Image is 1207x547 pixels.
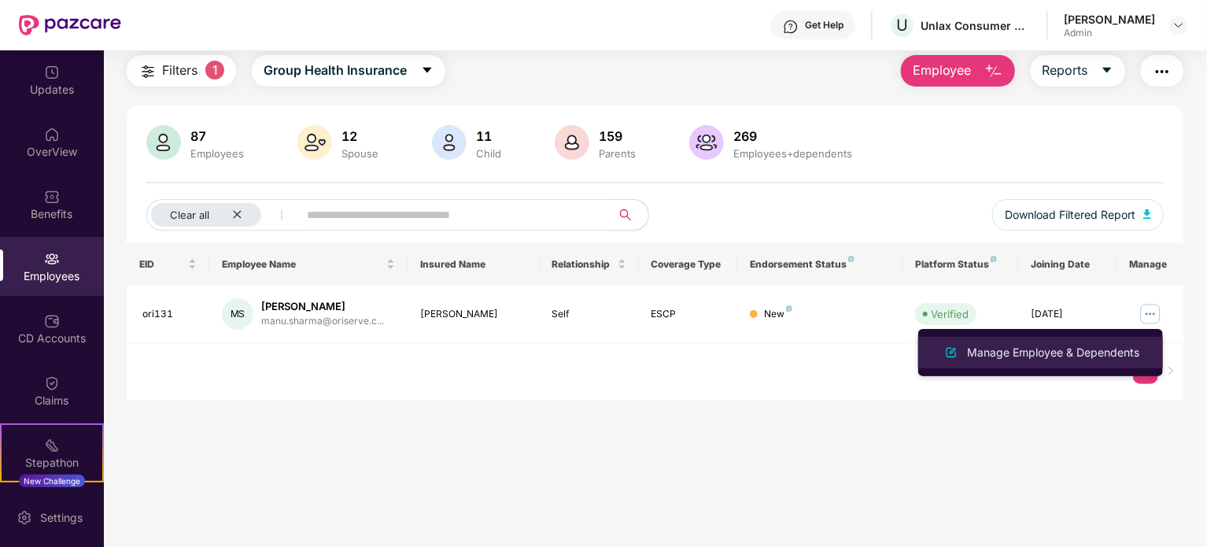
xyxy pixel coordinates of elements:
[913,61,972,80] span: Employee
[786,305,792,312] img: svg+xml;base64,PHN2ZyB4bWxucz0iaHR0cDovL3d3dy53My5vcmcvMjAwMC9zdmciIHdpZHRoPSI4IiBoZWlnaHQ9IjgiIH...
[432,125,467,160] img: svg+xml;base64,PHN2ZyB4bWxucz0iaHR0cDovL3d3dy53My5vcmcvMjAwMC9zdmciIHhtbG5zOnhsaW5rPSJodHRwOi8vd3...
[127,243,209,286] th: EID
[1138,301,1163,327] img: manageButton
[146,199,304,231] button: Clear allclose
[896,16,908,35] span: U
[991,256,997,262] img: svg+xml;base64,PHN2ZyB4bWxucz0iaHR0cDovL3d3dy53My5vcmcvMjAwMC9zdmciIHdpZHRoPSI4IiBoZWlnaHQ9IjgiIH...
[596,128,639,144] div: 159
[473,128,504,144] div: 11
[142,307,197,322] div: ori131
[931,306,969,322] div: Verified
[1153,62,1172,81] img: svg+xml;base64,PHN2ZyB4bWxucz0iaHR0cDovL3d3dy53My5vcmcvMjAwMC9zdmciIHdpZHRoPSIyNCIgaGVpZ2h0PSIyNC...
[1018,243,1117,286] th: Joining Date
[138,62,157,81] img: svg+xml;base64,PHN2ZyB4bWxucz0iaHR0cDovL3d3dy53My5vcmcvMjAwMC9zdmciIHdpZHRoPSIyNCIgaGVpZ2h0PSIyNC...
[44,438,60,453] img: svg+xml;base64,PHN2ZyB4bWxucz0iaHR0cDovL3d3dy53My5vcmcvMjAwMC9zdmciIHdpZHRoPSIyMSIgaGVpZ2h0PSIyMC...
[232,209,242,220] span: close
[848,256,854,262] img: svg+xml;base64,PHN2ZyB4bWxucz0iaHR0cDovL3d3dy53My5vcmcvMjAwMC9zdmciIHdpZHRoPSI4IiBoZWlnaHQ9IjgiIH...
[1043,61,1088,80] span: Reports
[187,147,247,160] div: Employees
[338,128,382,144] div: 12
[610,209,640,221] span: search
[261,299,384,314] div: [PERSON_NAME]
[1158,359,1183,384] button: right
[1005,206,1135,224] span: Download Filtered Report
[596,147,639,160] div: Parents
[170,209,209,221] span: Clear all
[44,65,60,80] img: svg+xml;base64,PHN2ZyBpZD0iVXBkYXRlZCIgeG1sbnM9Imh0dHA6Ly93d3cudzMub3JnLzIwMDAvc3ZnIiB3aWR0aD0iMj...
[984,62,1003,81] img: svg+xml;base64,PHN2ZyB4bWxucz0iaHR0cDovL3d3dy53My5vcmcvMjAwMC9zdmciIHhtbG5zOnhsaW5rPSJodHRwOi8vd3...
[992,199,1164,231] button: Download Filtered Report
[942,343,961,362] img: svg+xml;base64,PHN2ZyB4bWxucz0iaHR0cDovL3d3dy53My5vcmcvMjAwMC9zdmciIHhtbG5zOnhsaW5rPSJodHRwOi8vd3...
[764,307,792,322] div: New
[252,55,445,87] button: Group Health Insurancecaret-down
[921,18,1031,33] div: Unlax Consumer Solutions Private Limited
[805,19,843,31] div: Get Help
[555,125,589,160] img: svg+xml;base64,PHN2ZyB4bWxucz0iaHR0cDovL3d3dy53My5vcmcvMjAwMC9zdmciIHhtbG5zOnhsaW5rPSJodHRwOi8vd3...
[127,55,236,87] button: Filters1
[1158,359,1183,384] li: Next Page
[730,128,855,144] div: 269
[750,258,890,271] div: Endorsement Status
[2,455,102,471] div: Stepathon
[730,147,855,160] div: Employees+dependents
[139,258,185,271] span: EID
[1143,209,1151,219] img: svg+xml;base64,PHN2ZyB4bWxucz0iaHR0cDovL3d3dy53My5vcmcvMjAwMC9zdmciIHhtbG5zOnhsaW5rPSJodHRwOi8vd3...
[19,475,85,487] div: New Challenge
[783,19,799,35] img: svg+xml;base64,PHN2ZyBpZD0iSGVscC0zMngzMiIgeG1sbnM9Imh0dHA6Ly93d3cudzMub3JnLzIwMDAvc3ZnIiB3aWR0aD...
[1064,12,1155,27] div: [PERSON_NAME]
[44,127,60,142] img: svg+xml;base64,PHN2ZyBpZD0iSG9tZSIgeG1sbnM9Imh0dHA6Ly93d3cudzMub3JnLzIwMDAvc3ZnIiB3aWR0aD0iMjAiIG...
[552,258,615,271] span: Relationship
[1031,307,1105,322] div: [DATE]
[19,15,121,35] img: New Pazcare Logo
[44,189,60,205] img: svg+xml;base64,PHN2ZyBpZD0iQmVuZWZpdHMiIHhtbG5zPSJodHRwOi8vd3d3LnczLm9yZy8yMDAwL3N2ZyIgd2lkdGg9Ij...
[473,147,504,160] div: Child
[639,243,738,286] th: Coverage Type
[297,125,332,160] img: svg+xml;base64,PHN2ZyB4bWxucz0iaHR0cDovL3d3dy53My5vcmcvMjAwMC9zdmciIHhtbG5zOnhsaW5rPSJodHRwOi8vd3...
[408,243,540,286] th: Insured Name
[17,510,32,526] img: svg+xml;base64,PHN2ZyBpZD0iU2V0dGluZy0yMHgyMCIgeG1sbnM9Imh0dHA6Ly93d3cudzMub3JnLzIwMDAvc3ZnIiB3aW...
[44,313,60,329] img: svg+xml;base64,PHN2ZyBpZD0iQ0RfQWNjb3VudHMiIGRhdGEtbmFtZT0iQ0QgQWNjb3VudHMiIHhtbG5zPSJodHRwOi8vd3...
[1031,55,1125,87] button: Reportscaret-down
[1101,64,1113,78] span: caret-down
[162,61,197,80] span: Filters
[187,128,247,144] div: 87
[146,125,181,160] img: svg+xml;base64,PHN2ZyB4bWxucz0iaHR0cDovL3d3dy53My5vcmcvMjAwMC9zdmciIHhtbG5zOnhsaW5rPSJodHRwOi8vd3...
[552,307,626,322] div: Self
[222,298,253,330] div: MS
[44,375,60,391] img: svg+xml;base64,PHN2ZyBpZD0iQ2xhaW0iIHhtbG5zPSJodHRwOi8vd3d3LnczLm9yZy8yMDAwL3N2ZyIgd2lkdGg9IjIwIi...
[915,258,1006,271] div: Platform Status
[35,510,87,526] div: Settings
[1172,19,1185,31] img: svg+xml;base64,PHN2ZyBpZD0iRHJvcGRvd24tMzJ4MzIiIHhtbG5zPSJodHRwOi8vd3d3LnczLm9yZy8yMDAwL3N2ZyIgd2...
[610,199,649,231] button: search
[44,251,60,267] img: svg+xml;base64,PHN2ZyBpZD0iRW1wbG95ZWVzIiB4bWxucz0iaHR0cDovL3d3dy53My5vcmcvMjAwMC9zdmciIHdpZHRoPS...
[264,61,407,80] span: Group Health Insurance
[1064,27,1155,39] div: Admin
[964,344,1142,361] div: Manage Employee & Dependents
[421,64,434,78] span: caret-down
[651,307,725,322] div: ESCP
[689,125,724,160] img: svg+xml;base64,PHN2ZyB4bWxucz0iaHR0cDovL3d3dy53My5vcmcvMjAwMC9zdmciIHhtbG5zOnhsaW5rPSJodHRwOi8vd3...
[222,258,383,271] span: Employee Name
[261,314,384,329] div: manu.sharma@oriserve.c...
[1117,243,1183,286] th: Manage
[1166,366,1176,375] span: right
[338,147,382,160] div: Spouse
[205,61,224,79] span: 1
[209,243,408,286] th: Employee Name
[540,243,639,286] th: Relationship
[420,307,527,322] div: [PERSON_NAME]
[901,55,1015,87] button: Employee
